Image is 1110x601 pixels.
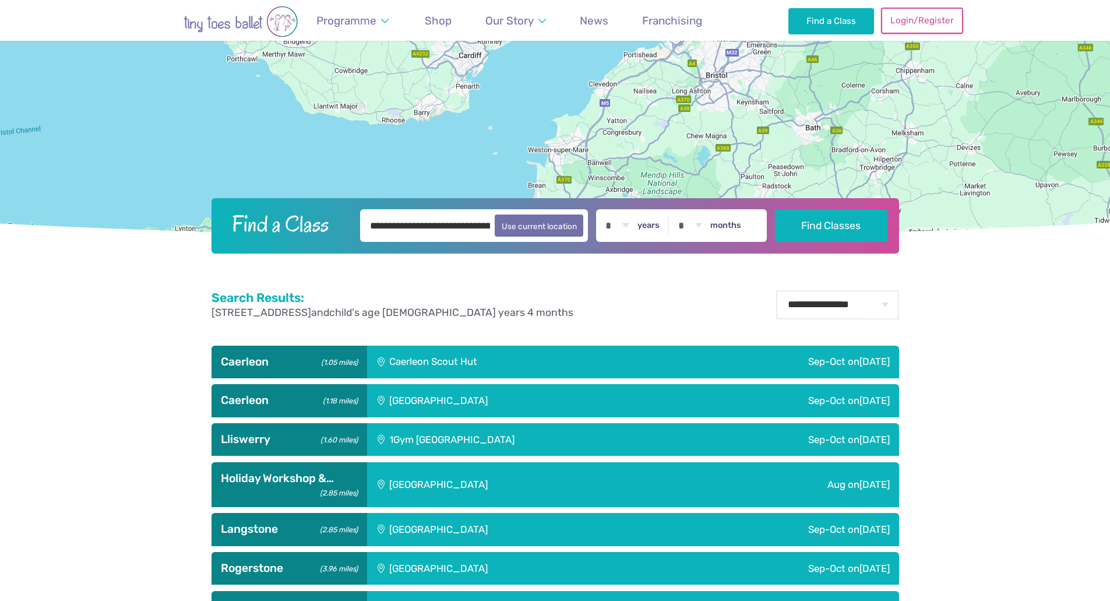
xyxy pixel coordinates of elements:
[316,522,357,535] small: (2.85 miles)
[859,523,890,535] span: [DATE]
[668,384,899,417] div: Sep-Oct on
[212,307,311,318] span: [STREET_ADDRESS]
[881,8,963,33] a: Login/Register
[788,8,874,34] a: Find a Class
[642,14,702,27] span: Franchising
[316,486,357,498] small: (2.85 miles)
[859,563,890,574] span: [DATE]
[657,346,899,378] div: Sep-Oct on
[221,561,358,575] h3: Rogerstone
[859,434,890,445] span: [DATE]
[495,215,584,237] button: Use current location
[221,393,358,407] h3: Caerleon
[319,393,357,406] small: (1.18 miles)
[859,479,890,490] span: [DATE]
[710,220,741,231] label: months
[367,513,668,546] div: [GEOGRAPHIC_DATA]
[367,552,668,585] div: [GEOGRAPHIC_DATA]
[3,220,41,236] img: Google
[575,7,614,34] a: News
[775,209,887,242] button: Find Classes
[221,355,358,369] h3: Caerleon
[367,384,668,417] div: [GEOGRAPHIC_DATA]
[221,433,358,447] h3: Lliswerry
[316,561,357,574] small: (3.96 miles)
[317,355,357,367] small: (1.05 miles)
[316,433,357,445] small: (1.60 miles)
[637,220,660,231] label: years
[480,7,551,34] a: Our Story
[692,423,898,456] div: Sep-Oct on
[485,14,534,27] span: Our Story
[147,6,334,37] img: tiny toes ballet
[221,472,358,486] h3: Holiday Workshop &…
[668,513,899,546] div: Sep-Oct on
[420,7,457,34] a: Shop
[367,423,692,456] div: 1Gym [GEOGRAPHIC_DATA]
[580,14,608,27] span: News
[212,305,573,320] p: and
[859,395,890,406] span: [DATE]
[212,290,573,305] h2: Search Results:
[221,522,358,536] h3: Langstone
[425,14,452,27] span: Shop
[223,209,352,238] h2: Find a Class
[637,7,708,34] a: Franchising
[695,462,899,507] div: Aug on
[311,7,394,34] a: Programme
[367,346,657,378] div: Caerleon Scout Hut
[367,462,695,507] div: [GEOGRAPHIC_DATA]
[859,356,890,367] span: [DATE]
[329,307,573,318] span: child's age [DEMOGRAPHIC_DATA] years 4 months
[668,552,899,585] div: Sep-Oct on
[3,220,41,236] a: Open this area in Google Maps (opens a new window)
[316,14,376,27] span: Programme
